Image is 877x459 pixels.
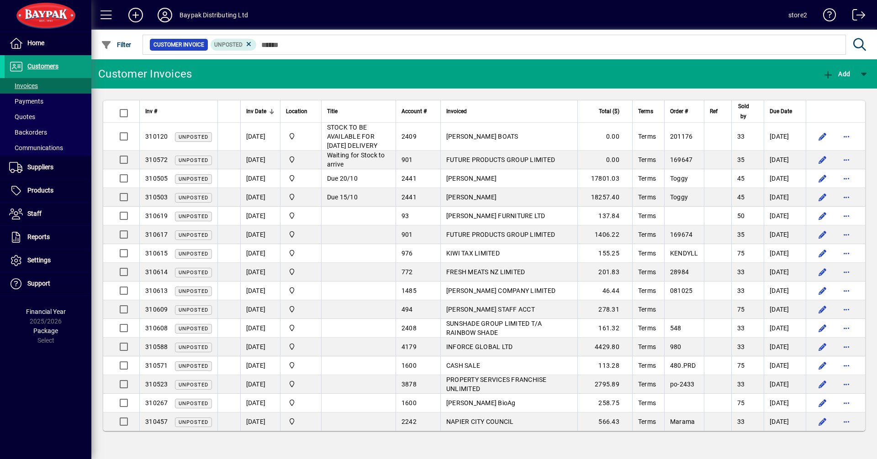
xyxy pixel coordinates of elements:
mat-chip: Customer Invoice Status: Unposted [211,39,257,51]
span: 310614 [145,268,168,276]
span: Baypak - Onekawa [286,398,316,408]
button: Filter [99,37,134,53]
td: [DATE] [764,207,806,225]
a: Suppliers [5,156,91,179]
td: [DATE] [764,244,806,263]
span: Ref [710,106,718,116]
td: [DATE] [240,282,280,300]
span: Invoices [9,82,38,89]
span: Baypak - Onekawa [286,192,316,202]
button: Edit [815,129,830,144]
span: Due 20/10 [327,175,358,182]
span: Baypak - Onekawa [286,248,316,258]
button: Add [121,7,150,23]
span: Terms [638,362,656,369]
span: [PERSON_NAME] BOATS [446,133,518,140]
button: More options [839,190,854,204]
span: Terms [638,250,656,257]
span: Baypak - Onekawa [286,131,316,141]
span: Unposted [179,270,208,276]
td: [DATE] [240,151,280,169]
td: [DATE] [240,375,280,394]
button: More options [839,358,854,373]
button: More options [839,377,854,391]
td: [DATE] [764,282,806,300]
span: [PERSON_NAME] BioAg [446,399,516,407]
div: store2 [788,8,807,22]
span: Quotes [9,113,35,120]
button: More options [839,227,854,242]
div: Order # [670,106,698,116]
span: Suppliers [27,163,53,171]
span: Payments [9,98,43,105]
span: 169674 [670,231,693,238]
button: Profile [150,7,180,23]
span: 33 [737,133,745,140]
button: Edit [815,152,830,167]
span: Unposted [179,326,208,332]
td: [DATE] [240,300,280,319]
span: Toggy [670,193,688,201]
span: Terms [638,381,656,388]
span: 310503 [145,193,168,201]
div: Total ($) [583,106,628,116]
td: [DATE] [240,356,280,375]
span: 2242 [402,418,417,425]
span: Toggy [670,175,688,182]
td: [DATE] [764,319,806,338]
span: 310619 [145,212,168,219]
td: 2795.89 [577,375,632,394]
span: Terms [638,106,653,116]
span: 901 [402,156,413,163]
td: 161.32 [577,319,632,338]
span: Baypak - Onekawa [286,229,316,240]
span: Baypak - Onekawa [286,267,316,277]
span: Terms [638,324,656,332]
span: 33 [737,324,745,332]
span: [PERSON_NAME] [446,175,497,182]
span: Terms [638,268,656,276]
div: Account # [402,106,435,116]
span: Unposted [179,401,208,407]
span: Baypak - Onekawa [286,173,316,183]
span: FUTURE PRODUCTS GROUP LIMITED [446,156,555,163]
span: Home [27,39,44,47]
button: More options [839,321,854,335]
span: Communications [9,144,63,151]
span: 310457 [145,418,168,425]
span: 310613 [145,287,168,294]
span: 310615 [145,250,168,257]
span: 901 [402,231,413,238]
span: SUNSHADE GROUP LIMITED T/A RAINBOW SHADE [446,320,542,336]
td: [DATE] [764,394,806,412]
span: PROPERTY SERVICES FRANCHISE UNLIMITED [446,376,547,392]
span: 1600 [402,399,417,407]
span: Total ($) [599,106,619,116]
button: Edit [815,396,830,410]
span: 33 [737,343,745,350]
span: Terms [638,212,656,219]
a: Staff [5,203,91,225]
span: Terms [638,343,656,350]
span: Due Date [770,106,792,116]
span: 310617 [145,231,168,238]
span: Terms [638,399,656,407]
a: Quotes [5,109,91,125]
span: 169647 [670,156,693,163]
span: Baypak - Onekawa [286,286,316,296]
td: [DATE] [764,412,806,431]
td: 17801.03 [577,169,632,188]
td: [DATE] [240,394,280,412]
span: 33 [737,268,745,276]
span: FUTURE PRODUCTS GROUP LIMITED [446,231,555,238]
span: 3878 [402,381,417,388]
a: Invoices [5,78,91,94]
span: Unposted [179,134,208,140]
td: [DATE] [240,338,280,356]
a: Home [5,32,91,55]
td: 46.44 [577,282,632,300]
button: Edit [815,414,830,429]
div: Customer Invoices [98,67,192,81]
span: 310571 [145,362,168,369]
span: 28984 [670,268,689,276]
